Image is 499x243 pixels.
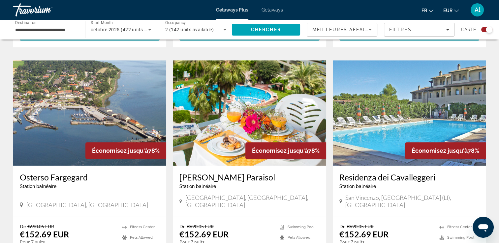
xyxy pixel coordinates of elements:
span: Fitness Center [130,225,155,229]
span: €690.05 EUR [347,224,374,229]
span: De [179,224,185,229]
a: Getaways Plus [216,7,248,13]
img: Residenza dei Cavalleggeri [333,60,486,166]
a: Travorium [13,1,79,18]
span: Start Month [91,20,113,25]
div: 78% [245,142,326,159]
span: Économisez jusqu'à [252,147,308,154]
div: 78% [85,142,166,159]
span: Destination [15,20,37,25]
span: Al [475,7,480,13]
span: Occupancy [165,20,186,25]
p: €152.69 EUR [179,229,229,239]
span: Fitness Center [447,225,472,229]
div: 78% [405,142,486,159]
button: Search [232,24,300,36]
input: Select destination [15,26,77,34]
span: Swimming Pool [288,225,315,229]
span: €690.05 EUR [187,224,214,229]
span: Station balnéaire [20,184,56,189]
span: Économisez jusqu'à [92,147,148,154]
span: Économisez jusqu'à [412,147,468,154]
a: Residenza dei Cavalleggeri [339,172,479,182]
span: fr [421,8,427,13]
span: €690.05 EUR [27,224,54,229]
span: Filtres [389,27,412,32]
span: Chercher [251,27,281,32]
span: Swimming Pool [447,235,474,240]
button: Change currency [443,6,459,15]
span: [GEOGRAPHIC_DATA], [GEOGRAPHIC_DATA] [26,201,148,208]
a: Osterso Fargegard [20,172,160,182]
button: View Resort(1 unit) [20,29,160,40]
mat-select: Sort by [312,26,372,34]
span: Station balnéaire [339,184,376,189]
img: Ona Jardines Paraisol [173,60,326,166]
button: User Menu [469,3,486,17]
span: De [339,224,345,229]
span: De [20,224,26,229]
button: Filters [384,23,454,37]
button: View Resort(10 units) [179,29,319,40]
span: San Vincenzo, [GEOGRAPHIC_DATA] (LI), [GEOGRAPHIC_DATA] [345,194,479,208]
span: Carte [461,25,476,34]
p: €152.69 EUR [20,229,69,239]
a: Getaways [262,7,283,13]
span: octobre 2025 (422 units available) [91,27,166,32]
span: [GEOGRAPHIC_DATA], [GEOGRAPHIC_DATA], [GEOGRAPHIC_DATA] [185,194,320,208]
span: Station balnéaire [179,184,216,189]
p: €152.69 EUR [339,229,389,239]
span: Meilleures affaires [312,27,376,32]
iframe: Bouton de lancement de la fenêtre de messagerie [473,217,494,238]
button: Change language [421,6,433,15]
button: View Resort(2 units) [339,29,479,40]
span: EUR [443,8,452,13]
img: Osterso Fargegard [13,60,166,166]
span: Pets Allowed [288,235,310,240]
span: 2 (142 units available) [165,27,214,32]
a: [PERSON_NAME] Paraisol [179,172,319,182]
span: Pets Allowed [130,235,153,240]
